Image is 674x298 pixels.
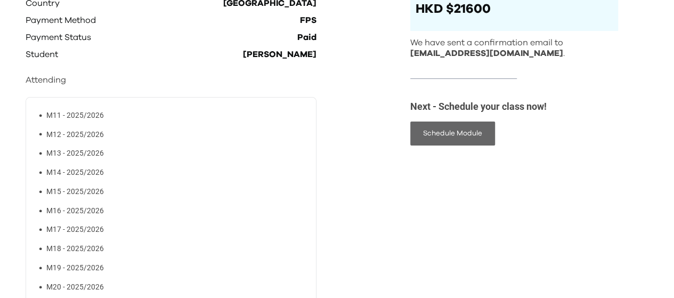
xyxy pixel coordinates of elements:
[243,46,316,63] p: [PERSON_NAME]
[46,243,104,254] p: M18 - 2025/2026
[39,262,42,273] span: •
[46,262,104,273] p: M19 - 2025/2026
[39,167,42,178] span: •
[410,49,563,58] span: [EMAIL_ADDRESS][DOMAIN_NAME]
[39,205,42,216] span: •
[416,1,613,18] p: HKD $21600
[46,167,104,178] p: M14 - 2025/2026
[410,128,495,137] a: Schedule Module
[410,98,618,115] p: Next - Schedule your class now!
[46,148,104,159] p: M13 - 2025/2026
[39,110,42,121] span: •
[46,281,104,293] p: M20 - 2025/2026
[26,29,91,46] p: Payment Status
[39,186,42,197] span: •
[46,224,104,235] p: M17 - 2025/2026
[26,46,58,63] p: Student
[297,29,316,46] p: Paid
[39,243,42,254] span: •
[26,71,316,88] p: Attending
[300,12,316,29] p: FPS
[46,110,104,121] p: M11 - 2025/2026
[46,186,104,197] p: M15 - 2025/2026
[39,224,42,235] span: •
[46,205,104,216] p: M16 - 2025/2026
[410,37,618,60] p: We have sent a confirmation email to .
[39,128,42,140] span: •
[410,122,495,146] button: Schedule Module
[46,129,104,140] p: M12 - 2025/2026
[26,12,96,29] p: Payment Method
[39,281,42,293] span: •
[39,148,42,159] span: •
